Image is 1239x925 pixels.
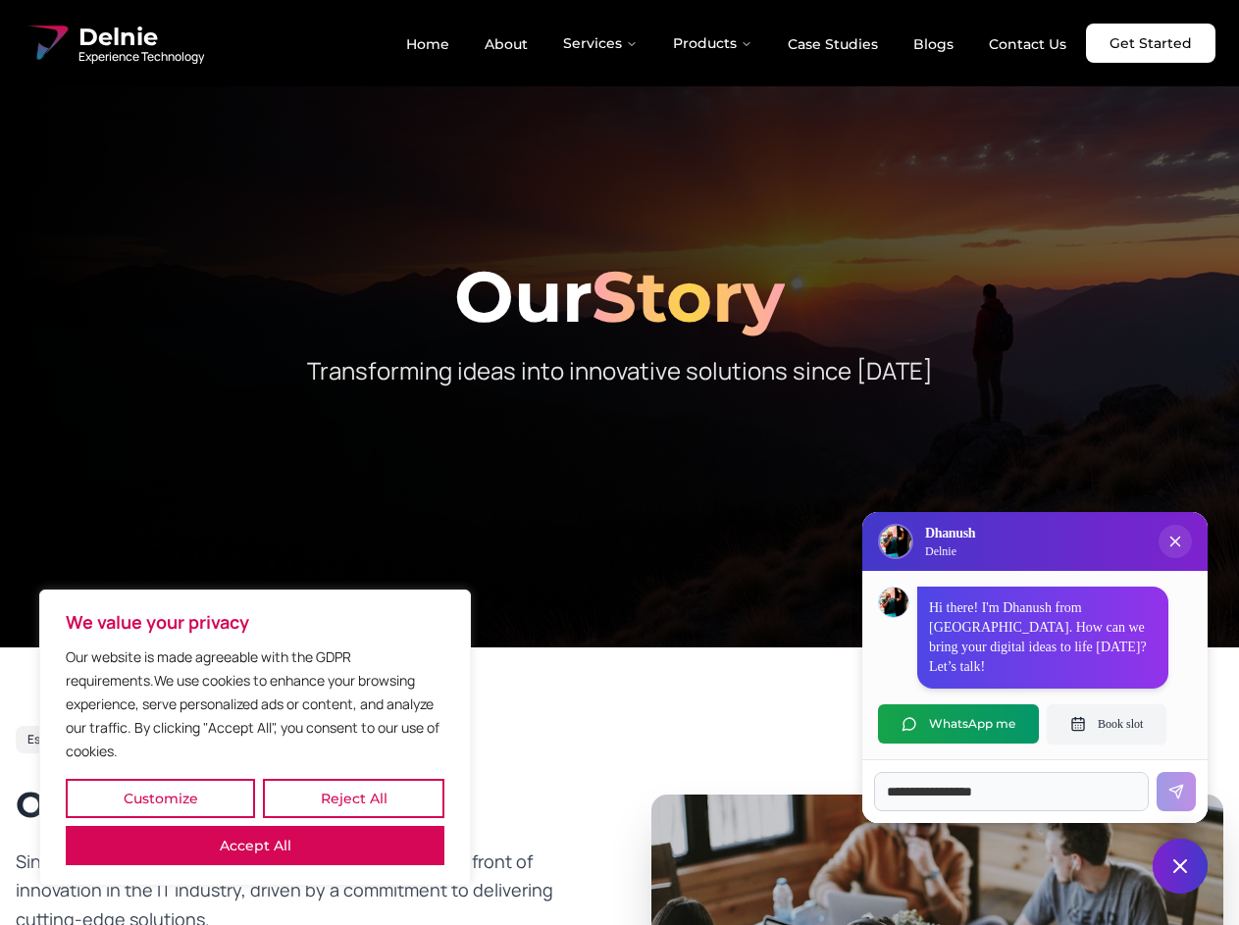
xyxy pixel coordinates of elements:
a: Home [390,27,465,61]
a: Blogs [898,27,969,61]
a: Case Studies [772,27,894,61]
button: WhatsApp me [878,704,1039,744]
button: Accept All [66,826,444,865]
p: Hi there! I'm Dhanush from [GEOGRAPHIC_DATA]. How can we bring your digital ideas to life [DATE]?... [929,598,1157,677]
nav: Main [390,24,1082,63]
button: Services [547,24,653,63]
button: Close chat [1153,839,1208,894]
button: Customize [66,779,255,818]
p: Delnie [925,543,975,559]
img: Delnie Logo [24,20,71,67]
a: About [469,27,543,61]
button: Products [657,24,768,63]
p: We value your privacy [66,610,444,634]
span: Delnie [78,22,204,53]
a: Contact Us [973,27,1082,61]
span: Experience Technology [78,49,204,65]
p: Our website is made agreeable with the GDPR requirements.We use cookies to enhance your browsing ... [66,645,444,763]
img: Dhanush [879,588,908,617]
button: Reject All [263,779,444,818]
img: Delnie Logo [880,526,911,557]
h1: Our [16,261,1223,332]
span: Story [592,253,785,339]
button: Close chat popup [1159,525,1192,558]
p: Transforming ideas into innovative solutions since [DATE] [243,355,997,386]
span: Est. 2017 [27,732,76,747]
h2: Our Journey [16,785,589,824]
a: Delnie Logo Full [24,20,204,67]
h3: Dhanush [925,524,975,543]
button: Book slot [1047,704,1166,744]
a: Get Started [1086,24,1215,63]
